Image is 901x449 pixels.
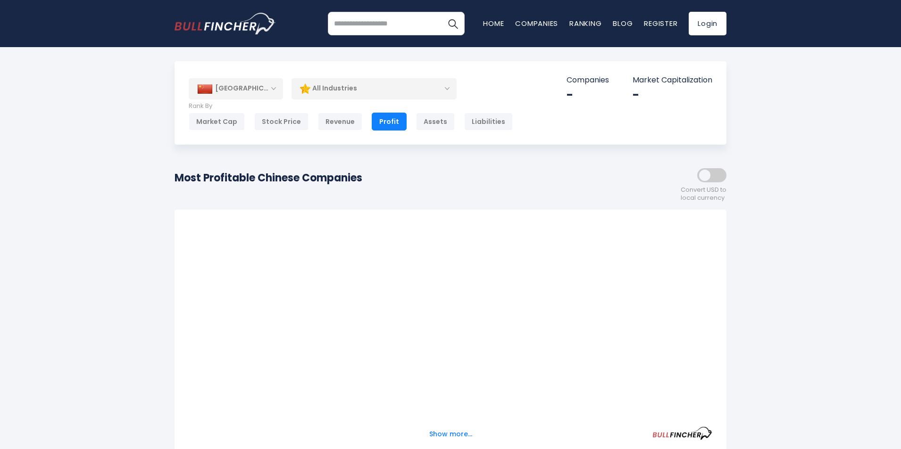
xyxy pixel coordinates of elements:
[189,102,513,110] p: Rank By
[681,186,726,202] span: Convert USD to local currency
[689,12,726,35] a: Login
[633,88,712,102] div: -
[441,12,465,35] button: Search
[292,78,457,99] div: All Industries
[613,18,633,28] a: Blog
[464,113,513,131] div: Liabilities
[416,113,455,131] div: Assets
[483,18,504,28] a: Home
[318,113,362,131] div: Revenue
[189,113,245,131] div: Market Cap
[633,75,712,85] p: Market Capitalization
[569,18,601,28] a: Ranking
[567,88,609,102] div: -
[189,78,283,99] div: [GEOGRAPHIC_DATA]
[644,18,677,28] a: Register
[372,113,407,131] div: Profit
[424,426,478,442] button: Show more...
[567,75,609,85] p: Companies
[175,13,276,34] a: Go to homepage
[175,170,362,186] h1: Most Profitable Chinese Companies
[515,18,558,28] a: Companies
[254,113,309,131] div: Stock Price
[175,13,276,34] img: bullfincher logo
